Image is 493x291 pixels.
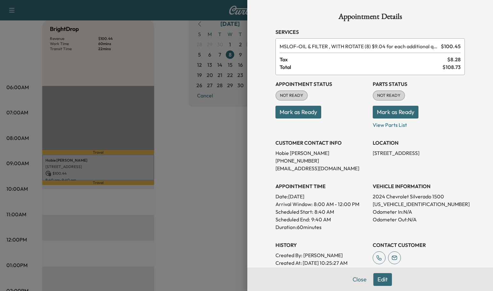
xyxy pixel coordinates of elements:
span: 8:00 AM - 12:00 PM [314,200,359,208]
h3: CONTACT CUSTOMER [373,241,465,249]
button: Mark as Ready [275,106,321,119]
p: Date: [DATE] [275,193,368,200]
p: [EMAIL_ADDRESS][DOMAIN_NAME] [275,165,368,172]
h3: Appointment Status [275,80,368,88]
p: 2024 Chevrolet Silverado 1500 [373,193,465,200]
p: Arrival Window: [275,200,368,208]
p: Scheduled End: [275,216,310,223]
h3: Services [275,28,465,36]
button: Close [348,273,371,286]
h3: Parts Status [373,80,465,88]
p: Duration: 60 minutes [275,223,368,231]
p: Hobie [PERSON_NAME] [275,149,368,157]
p: [US_VEHICLE_IDENTIFICATION_NUMBER] [373,200,465,208]
h1: Appointment Details [275,13,465,23]
p: Created By : [PERSON_NAME] [275,251,368,259]
h3: APPOINTMENT TIME [275,182,368,190]
p: Odometer In: N/A [373,208,465,216]
button: Mark as Ready [373,106,418,119]
span: NOT READY [276,92,307,99]
p: Modified By : [PERSON_NAME] [275,267,368,274]
span: Tax [280,56,447,63]
p: [STREET_ADDRESS] [373,149,465,157]
span: OIL & FILTER , WITH ROTATE (8) $9.04 for each additional quart [280,42,438,50]
h3: History [275,241,368,249]
h3: LOCATION [373,139,465,147]
span: $ 108.73 [442,63,461,71]
p: 9:40 AM [311,216,331,223]
h3: CUSTOMER CONTACT INFO [275,139,368,147]
p: 8:40 AM [314,208,334,216]
p: Created At : [DATE] 10:25:27 AM [275,259,368,267]
h3: VEHICLE INFORMATION [373,182,465,190]
button: Edit [373,273,392,286]
span: NOT READY [373,92,404,99]
span: Total [280,63,442,71]
span: $ 100.45 [441,42,461,50]
p: View Parts List [373,119,465,129]
p: Odometer Out: N/A [373,216,465,223]
p: Scheduled Start: [275,208,313,216]
p: [PHONE_NUMBER] [275,157,368,165]
span: $ 8.28 [447,56,461,63]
